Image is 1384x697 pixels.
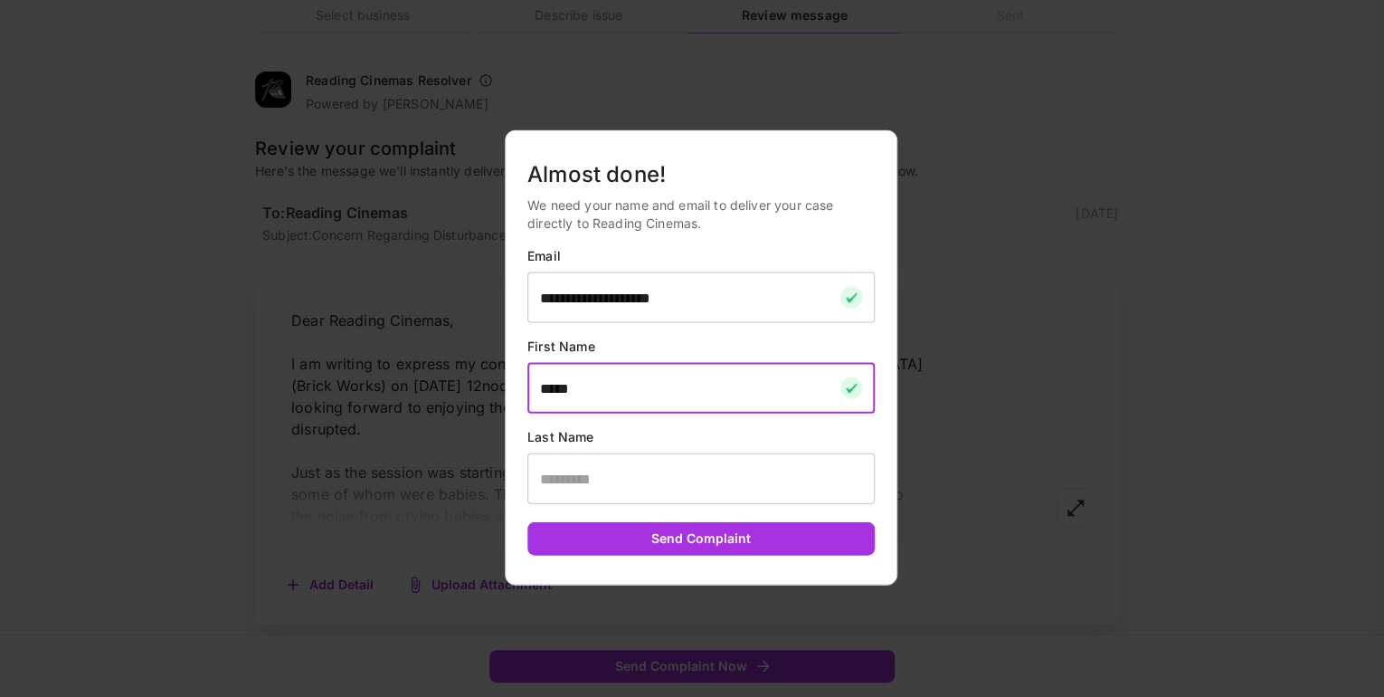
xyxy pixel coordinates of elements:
[527,338,875,356] p: First Name
[527,247,875,265] p: Email
[840,377,862,399] img: checkmark
[527,196,875,233] p: We need your name and email to deliver your case directly to Reading Cinemas.
[840,287,862,309] img: checkmark
[527,522,875,556] button: Send Complaint
[527,428,875,446] p: Last Name
[527,160,875,189] h5: Almost done!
